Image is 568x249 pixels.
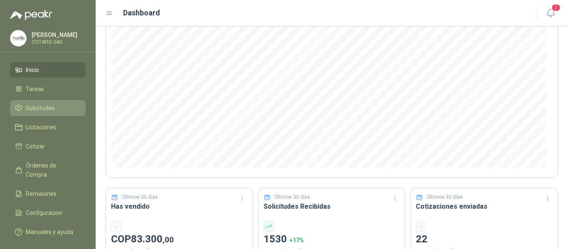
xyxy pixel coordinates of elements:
p: Últimos 30 días [427,193,463,201]
p: 1530 [264,232,400,247]
span: 83.300 [131,233,174,245]
h3: Cotizaciones enviadas [416,201,553,212]
a: Tareas [10,81,86,97]
p: COTARQ SAS [32,39,84,44]
p: [PERSON_NAME] [32,32,84,38]
a: Remisiones [10,186,86,202]
span: Órdenes de Compra [26,161,78,179]
p: COP [111,232,248,247]
h3: Solicitudes Recibidas [264,201,400,212]
span: Licitaciones [26,123,57,132]
p: Últimos 30 días [274,193,310,201]
span: Remisiones [26,189,57,198]
span: Solicitudes [26,104,54,113]
span: Cotizar [26,142,45,151]
a: Configuración [10,205,86,221]
p: 22 [416,232,553,247]
span: 2 [551,4,561,12]
a: Solicitudes [10,100,86,116]
span: + 17 % [289,237,304,244]
h3: Has vendido [111,201,248,212]
span: Configuración [26,208,62,217]
span: ,00 [163,235,174,244]
p: Últimos 30 días [122,193,158,201]
a: Manuales y ayuda [10,224,86,240]
button: 2 [543,6,558,21]
a: Inicio [10,62,86,78]
span: Tareas [26,84,44,94]
a: Órdenes de Compra [10,158,86,182]
div: - [416,222,426,232]
a: Licitaciones [10,119,86,135]
span: Inicio [26,65,39,74]
img: Logo peakr [10,10,52,20]
h1: Dashboard [123,7,160,19]
span: Manuales y ayuda [26,227,73,237]
a: Cotizar [10,138,86,154]
img: Company Logo [10,30,26,46]
div: - [111,222,121,232]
